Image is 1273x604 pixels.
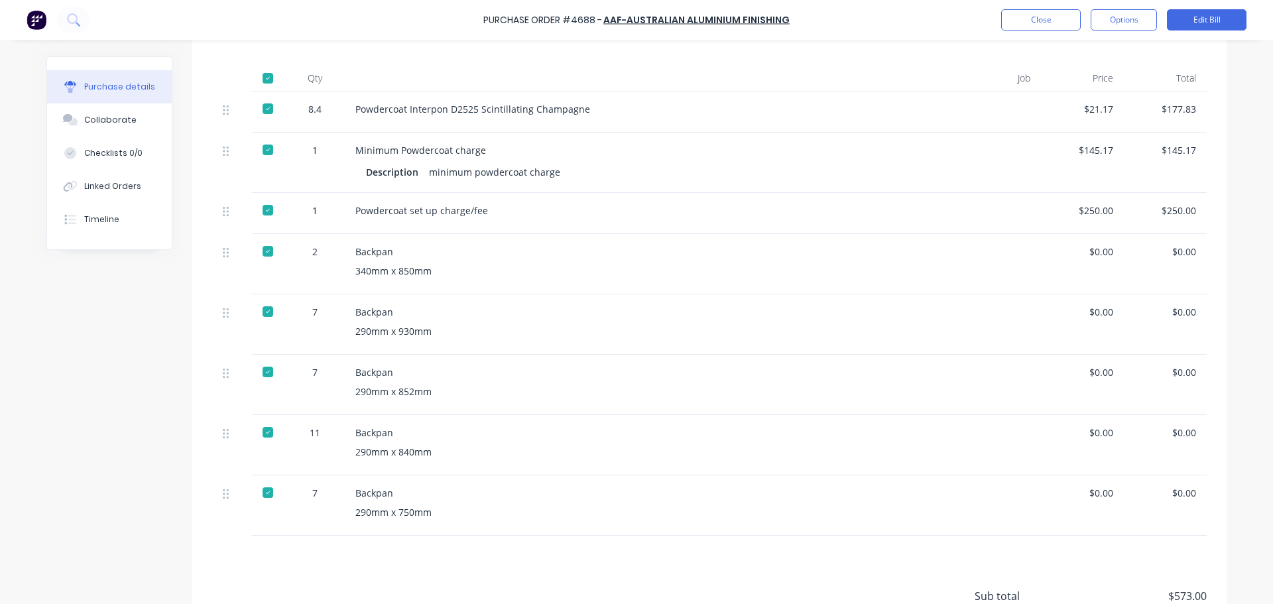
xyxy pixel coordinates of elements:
[1074,588,1207,604] span: $573.00
[1052,102,1113,116] div: $21.17
[603,13,790,27] a: AAF-Australian Aluminium Finishing
[1134,305,1196,319] div: $0.00
[1052,305,1113,319] div: $0.00
[296,245,334,259] div: 2
[47,137,172,170] button: Checklists 0/0
[1041,65,1124,91] div: Price
[1134,245,1196,259] div: $0.00
[355,505,931,519] div: 290mm x 750mm
[47,203,172,236] button: Timeline
[355,102,931,116] div: Powdercoat Interpon D2525 Scintillating Champagne
[1052,365,1113,379] div: $0.00
[1134,486,1196,500] div: $0.00
[296,143,334,157] div: 1
[941,65,1041,91] div: Job
[285,65,345,91] div: Qty
[47,170,172,203] button: Linked Orders
[1052,426,1113,440] div: $0.00
[355,305,931,319] div: Backpan
[84,180,141,192] div: Linked Orders
[1134,143,1196,157] div: $145.17
[355,365,931,379] div: Backpan
[355,245,931,259] div: Backpan
[1052,486,1113,500] div: $0.00
[1134,204,1196,217] div: $250.00
[355,445,931,459] div: 290mm x 840mm
[1052,204,1113,217] div: $250.00
[355,324,931,338] div: 290mm x 930mm
[1052,143,1113,157] div: $145.17
[355,486,931,500] div: Backpan
[975,588,1074,604] span: Sub total
[355,143,931,157] div: Minimum Powdercoat charge
[1124,65,1207,91] div: Total
[47,103,172,137] button: Collaborate
[355,426,931,440] div: Backpan
[1091,9,1157,30] button: Options
[1134,102,1196,116] div: $177.83
[296,426,334,440] div: 11
[1167,9,1246,30] button: Edit Bill
[84,213,119,225] div: Timeline
[429,162,560,182] div: minimum powdercoat charge
[355,264,931,278] div: 340mm x 850mm
[1134,365,1196,379] div: $0.00
[84,114,137,126] div: Collaborate
[296,204,334,217] div: 1
[296,486,334,500] div: 7
[355,385,931,398] div: 290mm x 852mm
[296,365,334,379] div: 7
[84,81,155,93] div: Purchase details
[47,70,172,103] button: Purchase details
[1001,9,1081,30] button: Close
[1052,245,1113,259] div: $0.00
[84,147,143,159] div: Checklists 0/0
[355,204,931,217] div: Powdercoat set up charge/fee
[366,162,429,182] div: Description
[27,10,46,30] img: Factory
[296,102,334,116] div: 8.4
[296,305,334,319] div: 7
[1134,426,1196,440] div: $0.00
[483,13,602,27] div: Purchase Order #4688 -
